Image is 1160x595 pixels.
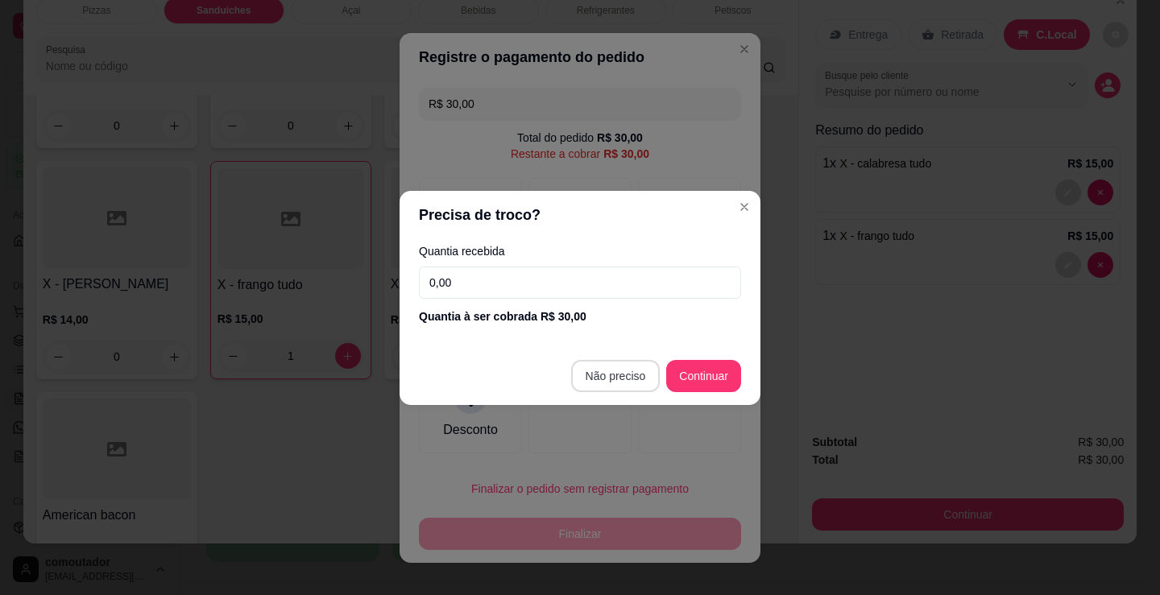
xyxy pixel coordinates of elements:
label: Quantia recebida [419,246,741,257]
div: Quantia à ser cobrada R$ 30,00 [419,308,741,324]
header: Precisa de troco? [400,191,760,239]
button: Não preciso [571,360,661,392]
button: Close [731,194,757,220]
button: Continuar [666,360,741,392]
